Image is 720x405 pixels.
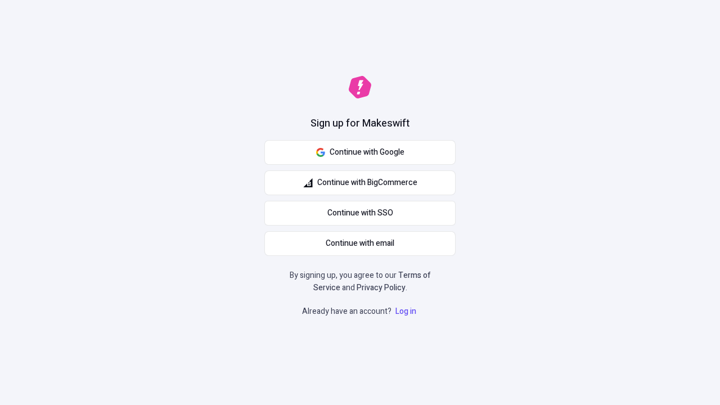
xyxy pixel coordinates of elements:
h1: Sign up for Makeswift [310,116,409,131]
span: Continue with Google [330,146,404,159]
a: Terms of Service [313,269,431,294]
span: Continue with BigCommerce [317,177,417,189]
a: Log in [393,305,418,317]
p: Already have an account? [302,305,418,318]
button: Continue with Google [264,140,456,165]
button: Continue with BigCommerce [264,170,456,195]
a: Continue with SSO [264,201,456,226]
p: By signing up, you agree to our and . [286,269,434,294]
span: Continue with email [326,237,394,250]
a: Privacy Policy [357,282,406,294]
button: Continue with email [264,231,456,256]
